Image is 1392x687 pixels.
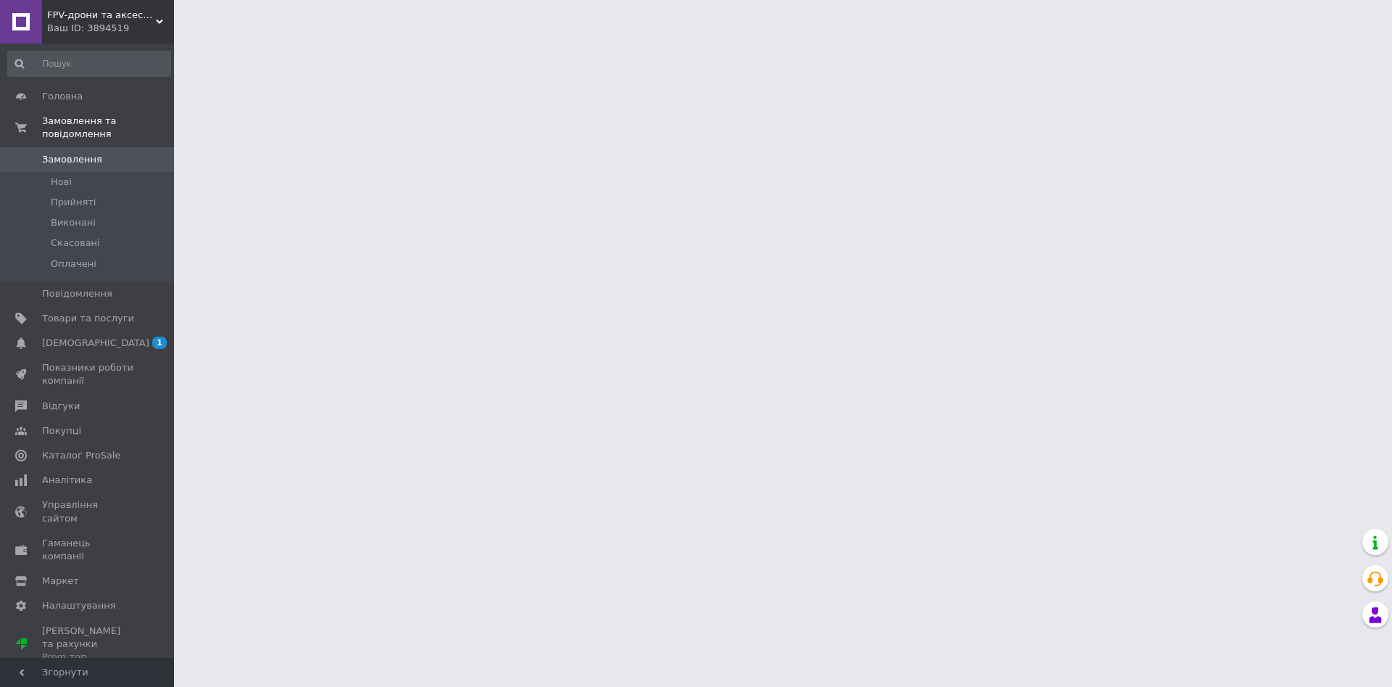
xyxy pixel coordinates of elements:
[42,625,134,665] span: [PERSON_NAME] та рахунки
[42,424,81,437] span: Покупці
[42,474,92,487] span: Аналітика
[51,236,100,250] span: Скасовані
[42,312,134,325] span: Товари та послуги
[42,337,149,350] span: [DEMOGRAPHIC_DATA]
[51,258,96,271] span: Оплачені
[42,361,134,387] span: Показники роботи компанії
[42,287,112,300] span: Повідомлення
[47,22,174,35] div: Ваш ID: 3894519
[152,337,167,349] span: 1
[51,196,96,209] span: Прийняті
[42,599,116,612] span: Налаштування
[7,51,171,77] input: Пошук
[47,9,156,22] span: FPV-дрони та аксессуари для аеророзвідки
[42,498,134,524] span: Управління сайтом
[42,537,134,563] span: Гаманець компанії
[51,216,96,229] span: Виконані
[42,575,79,588] span: Маркет
[42,400,80,413] span: Відгуки
[51,176,72,189] span: Нові
[42,115,174,141] span: Замовлення та повідомлення
[42,449,120,462] span: Каталог ProSale
[42,651,134,664] div: Prom топ
[42,90,83,103] span: Головна
[42,153,102,166] span: Замовлення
